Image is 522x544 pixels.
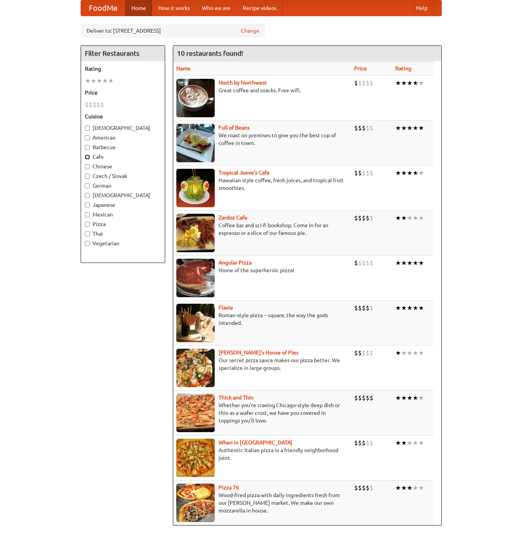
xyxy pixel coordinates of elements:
li: $ [89,100,93,109]
li: ★ [395,484,401,492]
a: When in [GEOGRAPHIC_DATA] [219,439,292,446]
label: American [85,134,161,141]
li: $ [366,484,370,492]
li: ★ [395,439,401,447]
li: $ [370,79,373,87]
li: $ [370,169,373,177]
li: $ [362,259,366,267]
a: Home [125,0,152,16]
li: ★ [413,349,418,357]
a: North by Northwest [219,80,267,86]
a: Pizza 76 [219,484,239,491]
li: $ [358,394,362,402]
label: [DEMOGRAPHIC_DATA] [85,191,161,199]
li: ★ [395,349,401,357]
label: Thai [85,230,161,238]
label: Barbecue [85,143,161,151]
a: FoodMe [81,0,125,16]
li: ★ [413,214,418,222]
li: ★ [85,77,91,85]
li: ★ [401,214,407,222]
li: ★ [401,124,407,132]
li: $ [370,349,373,357]
p: Our secret pizza sauce makes our pizza better. We specialize in large groups. [176,356,348,372]
input: Chinese [85,164,90,169]
a: Thick and Thin [219,394,254,401]
li: $ [85,100,89,109]
li: ★ [395,214,401,222]
li: ★ [407,484,413,492]
li: $ [366,259,370,267]
li: ★ [407,439,413,447]
a: Tropical Jeeve's Cafe [219,170,270,176]
li: ★ [418,439,424,447]
li: $ [354,79,358,87]
li: $ [100,100,104,109]
li: $ [354,214,358,222]
a: Change [241,27,259,35]
li: $ [354,394,358,402]
li: ★ [395,124,401,132]
a: Full of Beans [219,125,250,131]
p: Great coffee and snacks. Free wifi. [176,87,348,94]
li: ★ [96,77,102,85]
h4: Filter Restaurants [81,46,165,61]
a: Rating [395,65,411,72]
li: ★ [407,169,413,177]
li: $ [370,124,373,132]
li: $ [362,214,366,222]
li: ★ [91,77,96,85]
li: ★ [401,349,407,357]
label: Pizza [85,220,161,228]
img: jeeves.jpg [176,169,215,207]
input: Thai [85,231,90,236]
p: Coffee bar and sci-fi bookshop. Come in for an espresso or a slice of our famous pie. [176,221,348,237]
img: north.jpg [176,79,215,117]
li: ★ [413,169,418,177]
img: angular.jpg [176,259,215,297]
li: $ [358,259,362,267]
label: Czech / Slovak [85,172,161,180]
li: $ [354,484,358,492]
li: $ [358,169,362,177]
li: ★ [401,259,407,267]
li: $ [358,304,362,312]
label: Cafe [85,153,161,161]
li: ★ [401,484,407,492]
li: $ [354,169,358,177]
a: Recipe videos [237,0,283,16]
img: wheninrome.jpg [176,439,215,477]
li: ★ [407,79,413,87]
li: ★ [401,169,407,177]
li: ★ [418,349,424,357]
a: Zardoz Cafe [219,215,247,221]
h5: Cuisine [85,113,161,120]
li: ★ [413,484,418,492]
img: luigis.jpg [176,349,215,387]
a: Flavia [219,304,233,311]
li: $ [362,394,366,402]
img: flavia.jpg [176,304,215,342]
p: Authentic Italian pizza in a friendly neighborhood joint. [176,446,348,462]
li: ★ [413,259,418,267]
img: beans.jpg [176,124,215,162]
li: ★ [413,304,418,312]
p: Home of the superheroic pizza! [176,266,348,274]
li: $ [362,484,366,492]
li: $ [366,349,370,357]
a: Angular Pizza [219,260,252,266]
p: Hawaiian style coffee, fresh juices, and tropical fruit smoothies. [176,176,348,192]
li: ★ [418,214,424,222]
li: ★ [401,304,407,312]
li: ★ [418,304,424,312]
ng-pluralize: 10 restaurants found! [177,50,243,57]
li: $ [366,394,370,402]
li: $ [362,169,366,177]
li: ★ [395,169,401,177]
li: ★ [418,79,424,87]
li: $ [370,484,373,492]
